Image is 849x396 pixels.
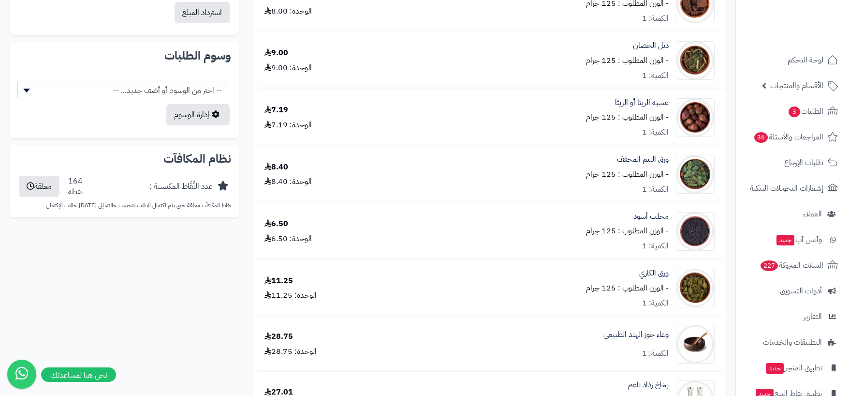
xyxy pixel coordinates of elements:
span: طلبات الإرجاع [784,156,823,169]
span: 227 [760,260,778,272]
div: 8.40 [264,162,288,173]
a: المراجعات والأسئلة36 [742,125,843,149]
span: 3 [789,107,801,118]
small: - الوزن المطلوب : 125 جرام [586,168,669,180]
small: - الوزن المطلوب : 125 جرام [586,225,669,237]
a: السلات المتروكة227 [742,254,843,277]
a: التقارير [742,305,843,328]
span: 36 [754,132,768,143]
small: - الوزن المطلوب : 125 جرام [586,282,669,294]
div: 164 [68,176,83,198]
span: -- اختر من الوسوم أو أضف جديد... -- [17,81,226,99]
span: -- اختر من الوسوم أو أضف جديد... -- [18,81,226,100]
span: الطلبات [788,105,823,118]
div: الكمية: 1 [642,348,669,359]
div: الكمية: 1 [642,184,669,195]
a: تطبيق المتجرجديد [742,356,843,380]
div: نقطة [68,186,83,198]
h2: نظام المكافآت [17,153,231,165]
button: معلقة [19,176,59,197]
div: 6.50 [264,218,288,229]
span: وآتس آب [776,233,822,246]
span: جديد [766,363,784,374]
a: الطلبات3 [742,100,843,123]
img: 1718222507-Coconut%20Bowl%20And%20Spoon-90x90.jpg [676,325,714,364]
div: الوحدة: 8.00 [264,6,312,17]
div: الوحدة: 11.25 [264,290,317,301]
a: التطبيقات والخدمات [742,331,843,354]
small: - الوزن المطلوب : 125 جرام [586,111,669,123]
a: وعاء جوز الهند الطبيعي [603,329,669,340]
span: تطبيق المتجر [765,361,822,375]
h2: وسوم الطلبات [17,50,231,61]
div: الوحدة: 9.00 [264,62,312,74]
small: - الوزن المطلوب : 125 جرام [586,55,669,66]
a: عشبة الريتا أو الريثا [615,97,669,108]
span: العملاء [803,207,822,221]
a: طلبات الإرجاع [742,151,843,174]
img: 1662099914-Mahleb%20Cherry,%20Black-90x90.jpg [676,212,714,251]
a: إشعارات التحويلات البنكية [742,177,843,200]
div: الكمية: 1 [642,13,669,24]
span: جديد [776,235,794,245]
span: إشعارات التحويلات البنكية [750,182,823,195]
div: 28.75 [264,331,293,342]
a: ورق النيم المجفف [617,154,669,165]
a: ذيل الحصان [633,40,669,51]
div: الكمية: 1 [642,241,669,252]
div: 7.19 [264,105,288,116]
span: الأقسام والمنتجات [770,79,823,92]
img: logo-2.png [783,22,840,42]
a: بخاخ رذاذ ناعم [628,380,669,391]
span: لوحة التحكم [788,53,823,67]
div: الوحدة: 7.19 [264,120,312,131]
a: لوحة التحكم [742,48,843,72]
a: محلب أسود [633,211,669,222]
img: 1660144666-Neem%20Leaves-90x90.jpg [676,155,714,194]
a: أدوات التسويق [742,279,843,303]
div: الوحدة: 28.75 [264,346,317,357]
div: الكمية: 1 [642,127,669,138]
span: السلات المتروكة [760,259,823,272]
img: 1650694361-Hosetail-90x90.jpg [676,41,714,80]
a: إدارة الوسوم [166,104,230,125]
img: 1660069561-Reetha-90x90.jpg [676,98,714,137]
span: التطبيقات والخدمات [763,335,822,349]
a: العملاء [742,202,843,226]
img: 1677339777-Curry%20Lves%20b-90x90.jpg [676,269,714,307]
button: استرداد المبلغ [175,2,230,23]
div: عدد النِّقَاط المكتسبة : [149,181,213,192]
div: 11.25 [264,275,293,287]
a: وآتس آبجديد [742,228,843,251]
div: 9.00 [264,47,288,59]
span: أدوات التسويق [780,284,822,298]
span: المراجعات والأسئلة [753,130,823,144]
div: الوحدة: 6.50 [264,233,312,244]
div: الوحدة: 8.40 [264,176,312,187]
div: الكمية: 1 [642,298,669,309]
div: الكمية: 1 [642,70,669,81]
p: نقاط المكافآت معلقة حتى يتم اكتمال الطلب بتحديث حالته إلى [DATE] حالات الإكتمال [17,201,231,210]
span: التقارير [804,310,822,323]
a: ورق الكاري [639,268,669,279]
